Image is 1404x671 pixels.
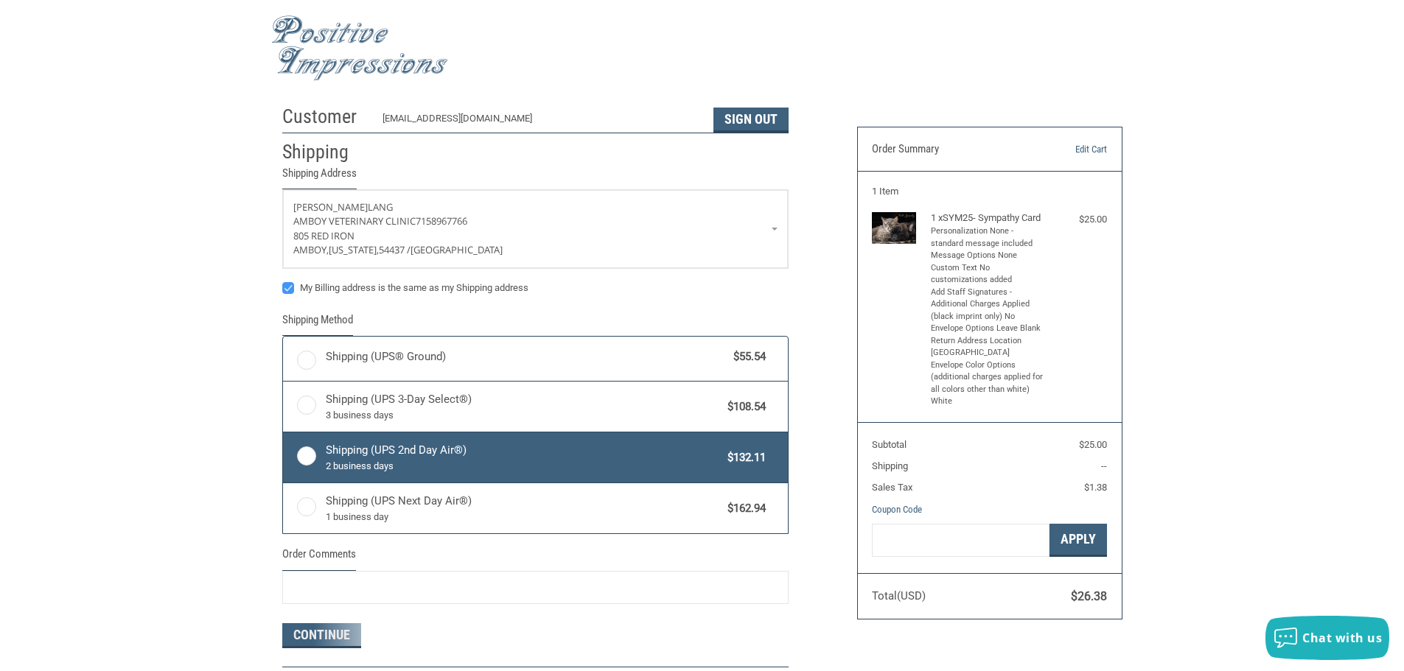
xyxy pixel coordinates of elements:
span: 54437 / [379,243,411,256]
a: Coupon Code [872,504,922,515]
li: Envelope Options Leave Blank [931,323,1045,335]
img: Positive Impressions [271,15,448,81]
h4: 1 x SYM25- Sympathy Card [931,212,1045,224]
span: Shipping (UPS® Ground) [326,348,727,365]
span: [PERSON_NAME] [293,200,368,214]
span: Shipping (UPS 3-Day Select®) [326,391,721,422]
li: Return Address Location [GEOGRAPHIC_DATA] [931,335,1045,359]
span: Sales Tax [872,482,912,493]
button: Sign Out [713,108,789,133]
li: Message Options None [931,250,1045,262]
span: Shipping (UPS 2nd Day Air®) [326,442,721,473]
span: Chat with us [1302,630,1382,646]
span: $1.38 [1084,482,1107,493]
legend: Shipping Address [282,165,357,189]
span: $25.00 [1079,439,1107,450]
span: [US_STATE], [329,243,379,256]
span: Subtotal [872,439,907,450]
span: $132.11 [721,449,766,466]
span: [GEOGRAPHIC_DATA] [411,243,503,256]
span: AMBOY VETERINARY CLINIC [293,214,416,228]
div: $25.00 [1048,212,1107,227]
span: Total (USD) [872,589,926,603]
button: Continue [282,623,361,648]
span: $108.54 [721,398,766,415]
a: Enter or select a different address [283,190,788,268]
li: Add Staff Signatures - Additional Charges Applied (black imprint only) No [931,287,1045,323]
span: AMBOY, [293,243,329,256]
span: $162.94 [721,500,766,517]
legend: Order Comments [282,546,356,570]
legend: Shipping Method [282,312,353,336]
span: $55.54 [727,348,766,365]
span: 1 business day [326,510,721,524]
div: [EMAIL_ADDRESS][DOMAIN_NAME] [383,111,699,133]
input: Gift Certificate or Coupon Code [872,524,1049,557]
a: Edit Cart [1032,142,1107,157]
span: 805 RED IRON [293,229,355,242]
li: Custom Text No customizations added [931,262,1045,287]
span: $26.38 [1071,589,1107,603]
span: 3 business days [326,408,721,423]
h2: Shipping [282,140,369,164]
h2: Customer [282,105,369,129]
label: My Billing address is the same as my Shipping address [282,282,789,294]
li: Personalization None - standard message included [931,225,1045,250]
span: -- [1101,460,1107,471]
button: Apply [1049,524,1107,557]
h3: 1 Item [872,186,1107,197]
button: Chat with us [1265,616,1389,660]
span: 2 business days [326,459,721,474]
li: Envelope Color Options (additional charges applied for all colors other than white) White [931,359,1045,408]
span: Shipping [872,460,908,471]
span: LANG [368,200,393,214]
span: Shipping (UPS Next Day Air®) [326,493,721,524]
h3: Order Summary [872,142,1032,157]
span: 7158967766 [416,214,467,228]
